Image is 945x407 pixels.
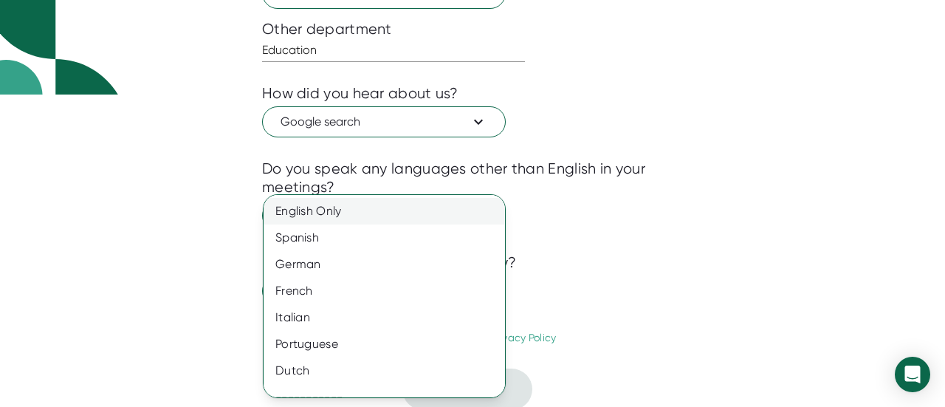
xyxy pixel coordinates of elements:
div: English Only [264,198,516,225]
div: Open Intercom Messenger [895,357,930,392]
div: Spanish [264,225,516,251]
div: German [264,251,516,278]
div: Italian [264,304,516,331]
div: French [264,278,516,304]
div: Dutch [264,358,516,384]
div: Portuguese [264,331,516,358]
